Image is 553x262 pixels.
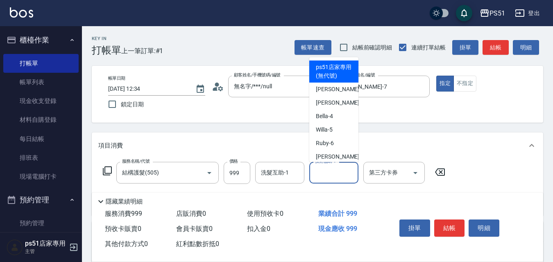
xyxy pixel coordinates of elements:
a: 預約管理 [3,214,79,233]
button: 明細 [513,40,539,55]
h2: Key In [92,36,121,41]
span: 鎖定日期 [121,100,144,109]
span: 預收卡販賣 0 [105,225,141,233]
label: 服務人員姓名/編號 [339,72,375,78]
button: 預約管理 [3,189,79,210]
button: Choose date, selected date is 2025-08-17 [190,79,210,99]
div: 項目消費 [92,132,543,159]
span: 會員卡販賣 0 [176,225,213,233]
span: 其他付款方式 0 [105,240,148,248]
span: 服務消費 999 [105,210,142,217]
label: 帳單日期 [108,75,125,81]
button: 結帳 [483,40,509,55]
button: 登出 [512,6,543,21]
label: 服務名稱/代號 [122,158,150,164]
p: 主管 [25,248,67,255]
button: 櫃檯作業 [3,29,79,51]
a: 打帳單 [3,54,79,73]
span: ps51店家專用 (無代號) [316,63,352,80]
a: 現金收支登錄 [3,92,79,110]
button: 不指定 [453,76,476,92]
button: save [456,5,472,21]
span: 結帳前確認明細 [352,43,392,52]
span: 店販消費 0 [176,210,206,217]
span: [PERSON_NAME] -7 [316,152,364,161]
h3: 打帳單 [92,45,121,56]
img: Logo [10,7,33,18]
a: 排班表 [3,148,79,167]
button: Open [409,166,422,179]
p: 隱藏業績明細 [106,197,143,206]
a: 帳單列表 [3,73,79,92]
label: 價格 [229,158,238,164]
div: PS51 [490,8,505,18]
button: Open [203,166,216,179]
a: 材料自購登錄 [3,110,79,129]
span: 使用預收卡 0 [247,210,283,217]
span: [PERSON_NAME] -2 [316,85,364,94]
span: Willa -5 [316,125,333,134]
span: Bella -4 [316,112,333,121]
span: 現金應收 999 [318,225,357,233]
a: 現場電腦打卡 [3,167,79,186]
span: 業績合計 999 [318,210,357,217]
button: 結帳 [434,219,465,237]
p: 項目消費 [98,141,123,150]
a: 每日結帳 [3,130,79,148]
span: 連續打單結帳 [411,43,446,52]
button: 帳單速查 [295,40,331,55]
span: [PERSON_NAME] -2 [316,99,364,107]
span: Ruby -6 [316,139,334,148]
span: 扣入金 0 [247,225,270,233]
input: YYYY/MM/DD hh:mm [108,82,187,96]
button: PS51 [476,5,508,22]
span: 紅利點數折抵 0 [176,240,219,248]
button: 指定 [436,76,454,92]
button: 掛單 [399,219,430,237]
button: 掛單 [452,40,478,55]
button: 明細 [469,219,499,237]
span: 上一筆訂單:#1 [121,46,163,56]
img: Person [7,239,23,255]
label: 顧客姓名/手機號碼/編號 [234,72,281,78]
h5: ps51店家專用 [25,240,67,248]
